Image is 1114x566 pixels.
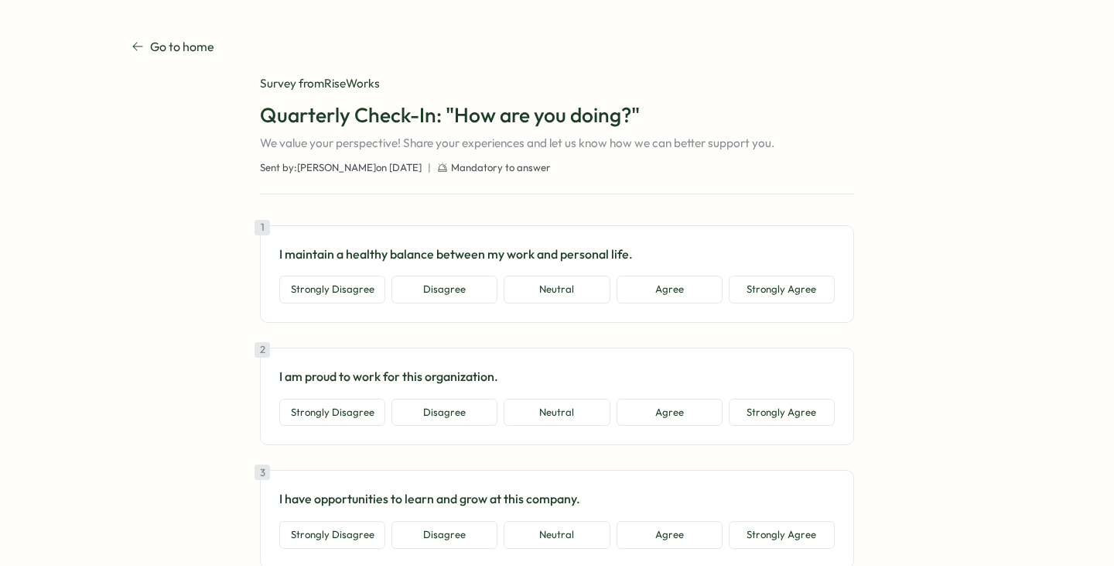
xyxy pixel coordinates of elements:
button: Disagree [391,276,497,304]
button: Strongly Agree [729,399,835,427]
span: Mandatory to answer [451,161,551,175]
p: I have opportunities to learn and grow at this company. [279,489,835,509]
div: 3 [255,465,270,480]
p: I am proud to work for this organization. [279,367,835,386]
span: Sent by: [PERSON_NAME] on [DATE] [260,161,422,175]
h1: Quarterly Check-In: "How are you doing?" [260,101,854,129]
button: Neutral [504,521,610,549]
button: Strongly Agree [729,276,835,304]
button: Strongly Disagree [279,399,385,427]
div: Survey from RiseWorks [260,75,854,92]
div: 2 [255,342,270,358]
button: Agree [617,521,723,549]
button: Neutral [504,276,610,304]
button: Strongly Agree [729,521,835,549]
span: | [428,161,431,175]
p: We value your perspective! Share your experiences and let us know how we can better support you. [260,135,854,152]
button: Neutral [504,399,610,427]
p: Go to home [150,37,214,57]
a: Go to home [132,37,214,57]
button: Disagree [391,399,497,427]
button: Strongly Disagree [279,521,385,549]
button: Strongly Disagree [279,276,385,304]
p: I maintain a healthy balance between my work and personal life. [279,245,835,264]
div: 1 [255,220,270,235]
button: Agree [617,276,723,304]
button: Disagree [391,521,497,549]
button: Agree [617,399,723,427]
